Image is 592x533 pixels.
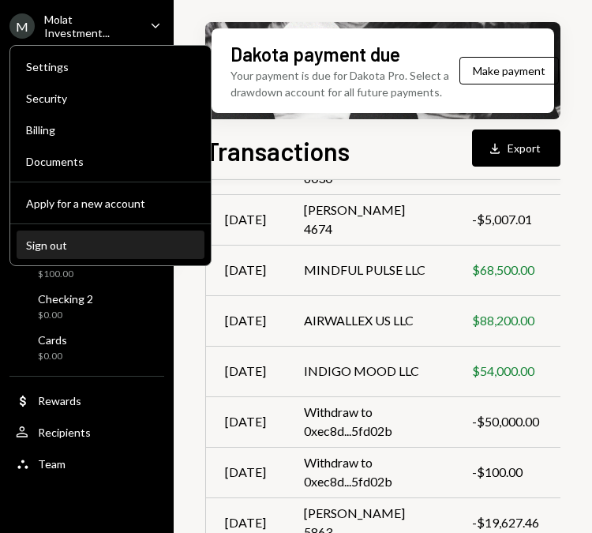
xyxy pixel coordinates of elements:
div: $0.00 [38,350,67,363]
div: [DATE] [225,261,266,280]
h1: Transactions [205,135,350,167]
div: Security [26,92,195,105]
div: Billing [26,123,195,137]
td: MINDFUL PULSE LLC [285,245,453,295]
button: Sign out [17,231,204,260]
div: -$100.00 [472,463,539,482]
td: AIRWALLEX US LLC [285,295,453,346]
div: Settings [26,60,195,73]
div: $54,000.00 [472,362,539,381]
div: -$5,007.01 [472,210,539,229]
div: [DATE] [225,463,266,482]
button: Apply for a new account [17,190,204,218]
div: [DATE] [225,210,266,229]
div: Checking 2 [38,292,93,306]
td: Withdraw to 0xec8d...5fd02b [285,396,453,447]
div: [DATE] [225,362,266,381]
button: Export [472,129,560,167]
div: Apply for a new account [26,197,195,210]
div: Sign out [26,238,195,252]
div: Documents [26,155,195,168]
a: Rewards [9,386,164,415]
td: [PERSON_NAME] 4674 [285,194,453,245]
a: Security [17,84,204,112]
div: -$19,627.46 [472,513,539,532]
a: Cards$0.00 [9,328,164,366]
a: Settings [17,52,204,81]
div: $0.00 [38,309,93,322]
div: $88,200.00 [472,311,539,330]
a: Billing [17,115,204,144]
div: -$50,000.00 [472,412,539,431]
div: Recipients [38,426,91,439]
div: [DATE] [225,311,266,330]
div: [DATE] [225,513,266,532]
a: Documents [17,147,204,175]
div: M [9,13,35,39]
div: Dakota payment due [230,41,400,67]
button: Make payment [459,57,559,84]
div: $100.00 [38,268,82,281]
div: Your payment is due for Dakota Pro. Select a drawdown account for all future payments. [230,67,459,100]
div: Rewards [38,394,81,407]
td: Withdraw to 0xec8d...5fd02b [285,447,453,497]
td: INDIGO MOOD LLC [285,346,453,396]
a: Team [9,449,164,478]
div: [DATE] [225,412,266,431]
div: Molat Investment... [44,13,137,39]
div: Cards [38,333,67,347]
div: $68,500.00 [472,261,539,280]
a: Recipients [9,418,164,446]
div: Team [38,457,66,471]
a: Checking 2$0.00 [9,287,164,325]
